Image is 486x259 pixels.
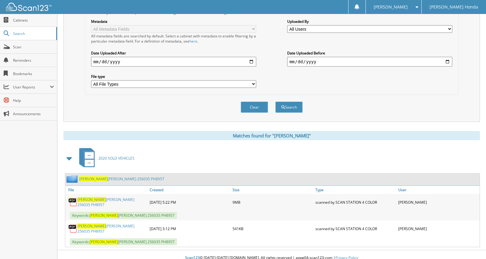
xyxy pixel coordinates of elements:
[13,98,54,103] span: Help
[397,195,480,209] div: [PERSON_NAME]
[314,186,397,194] a: Type
[91,50,257,56] label: Date Uploaded After
[148,195,231,209] div: [DATE] 5:22 PM
[70,238,177,245] span: Keywords: [PERSON_NAME] 256035 PH8957
[63,131,480,140] div: Matches found for "[PERSON_NAME]"
[77,197,106,202] span: [PERSON_NAME]
[77,223,147,234] a: [PERSON_NAME][PERSON_NAME] 256035 PH8957
[6,3,52,11] img: scan123-logo-white.svg
[13,31,53,36] span: Search
[287,19,453,24] label: Uploaded By
[13,71,54,76] span: Bookmarks
[70,212,177,219] span: Keywords: [PERSON_NAME] 256035 PH8957
[241,102,268,113] button: Clear
[397,222,480,235] div: [PERSON_NAME]
[275,102,303,113] button: Search
[68,224,77,233] img: PDF.png
[287,57,453,67] input: end
[77,197,147,207] a: [PERSON_NAME][PERSON_NAME] 256035 PH8957
[314,195,397,209] div: scanned by SCAN STATION 4 COLOR
[148,222,231,235] div: [DATE] 3:12 PM
[13,18,54,23] span: Cabinets
[90,213,118,218] span: [PERSON_NAME]
[91,74,257,79] label: File type
[314,222,397,235] div: scanned by SCAN STATION 4 COLOR
[66,175,79,183] img: folder2.png
[13,111,54,116] span: Announcements
[98,156,134,161] span: 2020 SOLD VEHICLES
[374,5,408,9] span: [PERSON_NAME]
[76,146,134,170] a: 2020 SOLD VEHICLES
[148,186,231,194] a: Created
[79,176,164,181] a: [PERSON_NAME][PERSON_NAME] 256035 PH8957
[91,19,257,24] label: Metadata
[231,195,314,209] div: 9MB
[91,57,257,67] input: start
[65,186,148,194] a: File
[90,239,118,244] span: [PERSON_NAME]
[79,176,108,181] span: [PERSON_NAME]
[13,44,54,50] span: Scan
[77,223,106,229] span: [PERSON_NAME]
[231,222,314,235] div: 541KB
[91,33,257,44] div: All metadata fields are searched by default. Select a cabinet with metadata to enable filtering b...
[231,186,314,194] a: Size
[430,5,478,9] span: [PERSON_NAME] Honda
[68,198,77,207] img: PDF.png
[189,39,197,44] a: here
[397,186,480,194] a: User
[287,50,453,56] label: Date Uploaded Before
[13,85,50,90] span: User Reports
[13,58,54,63] span: Reminders
[456,230,486,259] iframe: Chat Widget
